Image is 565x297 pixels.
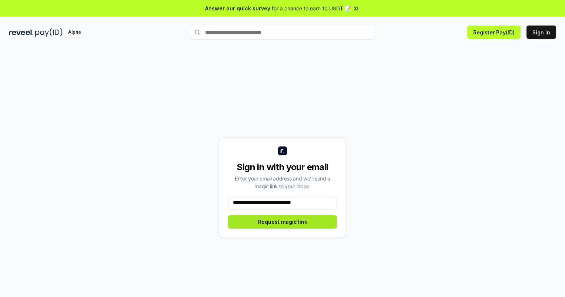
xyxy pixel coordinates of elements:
span: for a chance to earn 10 USDT 📝 [272,4,351,12]
div: Alpha [64,28,85,37]
img: logo_small [278,146,287,155]
img: pay_id [35,28,63,37]
button: Register Pay(ID) [467,26,521,39]
button: Request magic link [228,215,337,229]
div: Enter your email address and we’ll send a magic link to your inbox. [228,175,337,190]
span: Answer our quick survey [205,4,270,12]
button: Sign In [526,26,556,39]
img: reveel_dark [9,28,34,37]
div: Sign in with your email [228,161,337,173]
